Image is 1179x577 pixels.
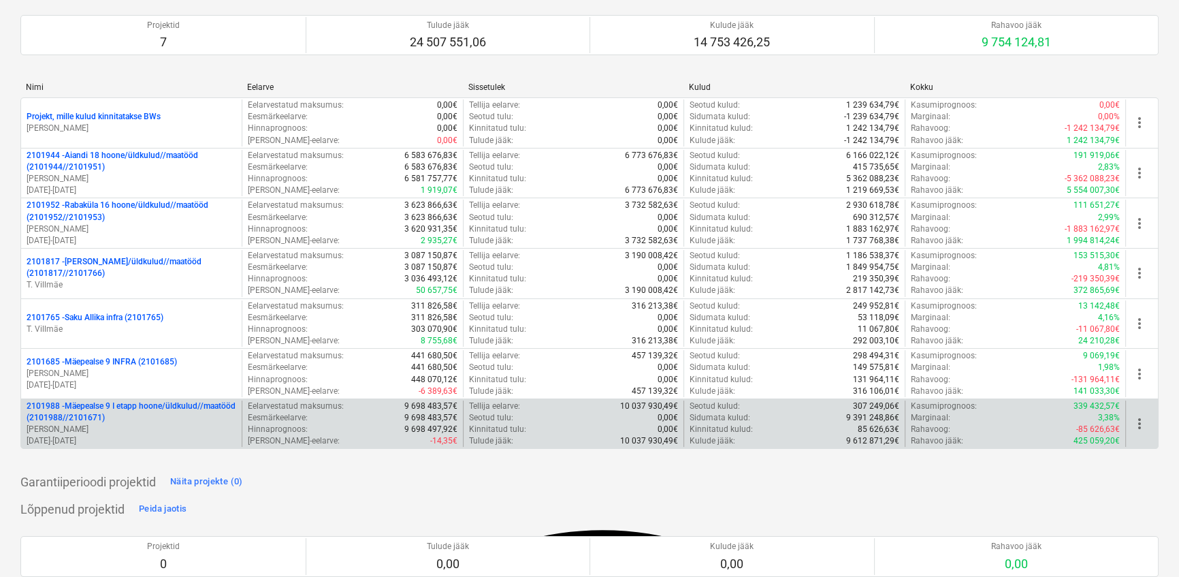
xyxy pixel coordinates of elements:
p: [PERSON_NAME]-eelarve : [248,285,340,296]
p: Seotud kulud : [690,401,740,412]
p: 0,00€ [658,111,678,123]
p: 2 817 142,73€ [846,285,899,296]
p: 0,00€ [658,362,678,373]
p: Kinnitatud kulud : [690,424,753,435]
p: Marginaal : [911,212,950,223]
div: Kokku [910,82,1120,92]
p: Tulude jääk : [469,135,513,146]
p: 0,00€ [658,262,678,273]
p: 3 623 866,63€ [404,200,457,211]
div: 2101988 -Mäepealse 9 I etapp hoone/üldkulud//maatööd (2101988//2101671)[PERSON_NAME][DATE]-[DATE] [27,401,236,448]
p: Kinnitatud kulud : [690,223,753,235]
span: more_vert [1131,416,1148,432]
p: 457 139,32€ [632,350,678,362]
p: 111 651,27€ [1073,200,1120,211]
p: Kulude jääk : [690,386,735,397]
p: Seotud kulud : [690,150,740,161]
p: 3 190 008,42€ [625,285,678,296]
span: more_vert [1131,366,1148,382]
p: Kinnitatud kulud : [690,123,753,134]
p: Kinnitatud tulu : [469,173,526,185]
p: 0,00€ [658,412,678,424]
div: 2101685 -Mäepealse 9 INFRA (2101685)[PERSON_NAME][DATE]-[DATE] [27,356,236,391]
p: 292 003,10€ [853,335,899,347]
p: Eelarvestatud maksumus : [248,99,344,111]
p: -11 067,80€ [1076,324,1120,335]
p: Tellija eelarve : [469,300,520,312]
p: Seotud kulud : [690,99,740,111]
p: Marginaal : [911,161,950,173]
p: 316 106,01€ [853,386,899,397]
p: 3 732 582,63€ [625,235,678,247]
p: 307 249,06€ [853,401,899,412]
p: -131 964,11€ [1071,374,1120,386]
p: Sidumata kulud : [690,212,750,223]
p: Projektid [147,541,180,552]
p: Kinnitatud kulud : [690,173,753,185]
p: Kulude jääk : [690,435,735,447]
p: 10 037 930,49€ [620,401,678,412]
p: Kinnitatud kulud : [690,374,753,386]
p: 5 362 088,23€ [846,173,899,185]
p: Eelarvestatud maksumus : [248,250,344,262]
p: 9 612 871,29€ [846,435,899,447]
p: Kulude jääk [694,20,770,31]
p: [DATE] - [DATE] [27,185,236,196]
p: Rahavoo jääk : [911,386,963,397]
p: [PERSON_NAME]-eelarve : [248,135,340,146]
p: Kinnitatud kulud : [690,324,753,335]
p: -1 239 634,79€ [844,111,899,123]
p: Tellija eelarve : [469,350,520,362]
p: 2101988 - Mäepealse 9 I etapp hoone/üldkulud//maatööd (2101988//2101671) [27,401,236,424]
p: 0,00€ [658,324,678,335]
p: Tulude jääk : [469,386,513,397]
p: 0,00€ [1099,99,1120,111]
div: Eelarve [247,82,457,92]
p: Rahavoog : [911,424,950,435]
span: more_vert [1131,165,1148,181]
p: 141 033,30€ [1073,386,1120,397]
p: Sidumata kulud : [690,161,750,173]
p: 316 213,38€ [632,300,678,312]
p: 9 698 483,57€ [404,412,457,424]
p: 191 919,06€ [1073,150,1120,161]
p: 0,00€ [658,312,678,324]
p: Rahavoo jääk : [911,435,963,447]
p: 0,00€ [437,135,457,146]
p: Kasumiprognoos : [911,250,977,262]
p: 2,83% [1098,161,1120,173]
p: Kulude jääk : [690,185,735,196]
p: 11 067,80€ [858,324,899,335]
p: [PERSON_NAME]-eelarve : [248,435,340,447]
p: Eelarvestatud maksumus : [248,300,344,312]
p: Seotud tulu : [469,262,513,273]
p: 3 620 931,35€ [404,223,457,235]
p: Kinnitatud kulud : [690,273,753,285]
p: Rahavoo jääk : [911,235,963,247]
p: Eelarvestatud maksumus : [248,150,344,161]
p: 0,00€ [437,123,457,134]
p: Kulude jääk : [690,285,735,296]
div: Projekt, mille kulud kinnitatakse BWs[PERSON_NAME] [27,111,236,134]
p: 0,00€ [658,135,678,146]
p: 6 581 757,77€ [404,173,457,185]
p: -85 626,63€ [1076,424,1120,435]
p: 50 657,75€ [416,285,457,296]
p: 441 680,50€ [411,362,457,373]
p: Hinnaprognoos : [248,424,308,435]
p: Tulude jääk : [469,285,513,296]
span: more_vert [1131,114,1148,131]
p: Tellija eelarve : [469,250,520,262]
p: 303 070,90€ [411,324,457,335]
iframe: Chat Widget [1111,512,1179,577]
p: Seotud kulud : [690,300,740,312]
p: Eesmärkeelarve : [248,362,308,373]
p: T. Villmäe [27,324,236,335]
p: 249 952,81€ [853,300,899,312]
button: Peida jaotis [135,498,190,520]
p: 3,38% [1098,412,1120,424]
p: Seotud tulu : [469,111,513,123]
p: 2101685 - Mäepealse 9 INFRA (2101685) [27,356,177,368]
p: [PERSON_NAME] [27,223,236,235]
